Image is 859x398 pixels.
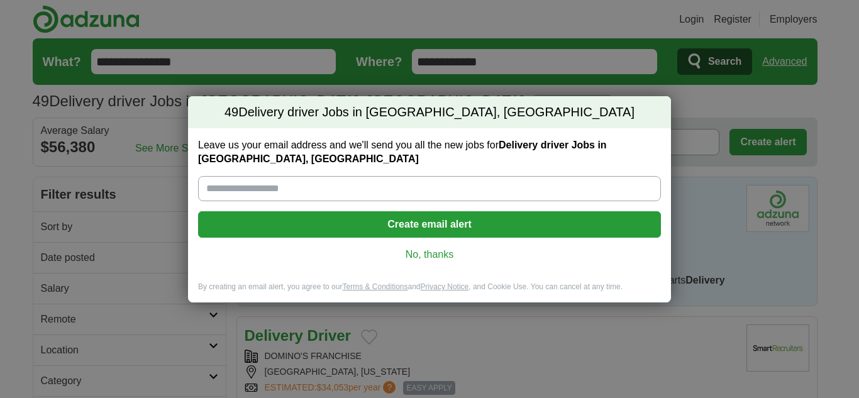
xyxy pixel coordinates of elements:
[198,138,661,166] label: Leave us your email address and we'll send you all the new jobs for
[198,211,661,238] button: Create email alert
[421,282,469,291] a: Privacy Notice
[224,104,238,121] span: 49
[342,282,407,291] a: Terms & Conditions
[208,248,651,262] a: No, thanks
[188,282,671,302] div: By creating an email alert, you agree to our and , and Cookie Use. You can cancel at any time.
[188,96,671,129] h2: Delivery driver Jobs in [GEOGRAPHIC_DATA], [GEOGRAPHIC_DATA]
